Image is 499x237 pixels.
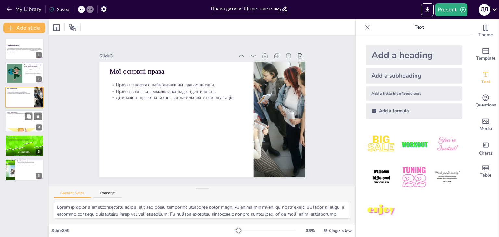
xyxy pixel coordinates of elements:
[5,110,44,132] div: 4
[473,160,499,183] div: Add a table
[7,140,42,141] p: Захист дітей від експлуатації є обов'язком суспільства.
[479,3,490,16] button: Л Д
[51,228,234,234] div: Slide 3 / 6
[479,150,493,157] span: Charts
[114,57,248,81] p: Мої основні права
[399,129,429,159] img: 2.jpeg
[7,114,42,116] p: Право на відпочинок та дозвілля важливе для розвитку.
[36,125,42,131] div: 4
[366,45,462,65] div: Add a heading
[36,100,42,106] div: 3
[5,135,44,156] div: 5
[7,139,42,140] p: Діти мають право на безпеку та захист від насильства.
[34,113,42,120] button: Delete Slide
[481,78,490,85] span: Text
[366,195,396,225] img: 7.jpeg
[7,137,42,139] p: Право жити в сім'ї є важливим для емоційного розвитку.
[54,201,350,219] textarea: Lorem ip dolor s ametconsectetu adipis, elit sed doeiu temporinc utlaboree dolor magn. Al enima m...
[24,68,42,70] p: Конвенція ООН про права дитини була прийнята у 1989 році.
[5,4,44,15] button: My Library
[5,62,44,84] div: 2
[17,164,42,166] p: Це право сприяє розвитку соціальних навичок.
[475,102,496,109] span: Questions
[476,55,496,62] span: Template
[24,64,42,67] p: Головний документ: Конвенція ООН про права дитини
[473,90,499,113] div: Get real-time input from your audience
[93,191,122,198] button: Transcript
[49,6,69,13] div: Saved
[211,4,281,14] input: Insert title
[7,116,42,117] p: Держава повинна створити умови для розвитку дітей.
[421,3,434,16] button: Export to PowerPoint
[432,129,462,159] img: 3.jpeg
[473,136,499,160] div: Add charts and graphs
[5,159,44,181] div: 6
[7,90,32,92] p: Право на життя є найважливішим правом дитини.
[17,163,42,164] p: Участь дітей у прийнятті рішень є важливою.
[7,93,32,94] p: Діти мають право на захист від насильства та експлуатації.
[366,129,396,159] img: 1.jpeg
[432,162,462,192] img: 6.jpeg
[36,76,42,82] div: 2
[51,22,62,33] div: Layout
[435,3,467,16] button: Present
[111,85,245,105] p: Діти мають право на захист від насильства та експлуатації.
[36,149,42,155] div: 5
[366,162,396,192] img: 4.jpeg
[329,228,352,233] span: Single View
[112,72,246,93] p: Право на життя є найважливішим правом дитини.
[7,48,42,51] p: У цій презентації ми розглянемо, що таке права дитини, їх важливість та основні аспекти захисту. ...
[54,191,91,198] button: Speaker Notes
[7,136,42,138] p: Право на захист
[366,103,462,119] div: Add a formula
[7,51,42,53] p: Generated with [URL]
[473,113,499,136] div: Add images, graphics, shapes or video
[7,88,32,90] p: Мої основні права
[366,68,462,84] div: Add a subheading
[105,42,241,63] div: Slide 3
[7,113,42,114] p: Право на освіту є ключовим для розвитку дитини.
[17,160,42,162] p: Право бути почутим
[399,162,429,192] img: 5.jpeg
[69,24,76,31] span: Position
[480,125,492,132] span: Media
[373,19,466,35] p: Text
[302,228,318,234] div: 33 %
[473,66,499,90] div: Add text boxes
[7,111,42,113] p: Право на розвиток
[7,92,32,93] p: Право на ім'я та громадянство надає ідентичність.
[479,4,490,16] div: Л Д
[24,73,42,75] p: Діти мають право на участь у прийнятті рішень, що їх стосуються.
[473,43,499,66] div: Add ready made slides
[3,23,45,33] button: Add slide
[112,79,245,99] p: Право на ім'я та громадянство надає ідентичність.
[17,162,42,163] p: Діти мають право висловлювати свої думки.
[24,70,42,72] p: Країни, які підписали Конвенцію, зобов'язуються забезпечити права дітей.
[480,172,492,179] span: Table
[25,113,32,120] button: Duplicate Slide
[7,45,19,46] strong: Права дитини: Вступ
[5,87,44,108] div: 3
[36,52,42,58] div: 1
[473,19,499,43] div: Change the overall theme
[5,38,44,60] div: 1
[36,173,42,179] div: 6
[478,31,493,39] span: Theme
[366,86,462,101] div: Add a little bit of body text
